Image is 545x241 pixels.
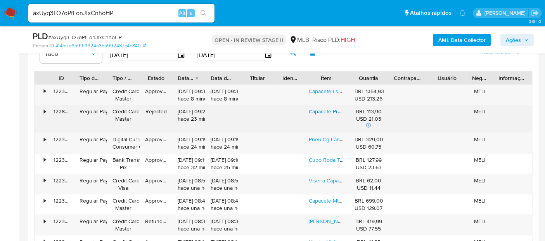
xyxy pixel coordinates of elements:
p: erico.trevizan@mercadopago.com.br [484,9,528,17]
b: AML Data Collector [438,34,486,46]
span: Ações [506,34,521,46]
p: OPEN - IN REVIEW STAGE II [211,35,286,45]
a: Notificações [459,10,466,16]
button: AML Data Collector [433,34,491,46]
button: Ações [500,34,534,46]
span: 3.154.0 [529,18,541,24]
input: Pesquise usuários ou casos... [28,8,215,18]
a: 414fc7e6a99f9324a3ba992487c4e840 [55,42,146,49]
span: s [190,9,192,17]
button: search-icon [196,8,211,19]
span: Alt [179,9,185,17]
a: Sair [531,9,539,17]
div: MLB [289,36,309,44]
span: Risco PLD: [312,36,355,44]
span: Atalhos rápidos [410,9,452,17]
span: HIGH [341,35,355,44]
b: PLD [33,30,48,42]
b: Person ID [33,42,54,49]
span: # axUyq3LO7oPfLonJIxCnhoHP [48,33,122,41]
